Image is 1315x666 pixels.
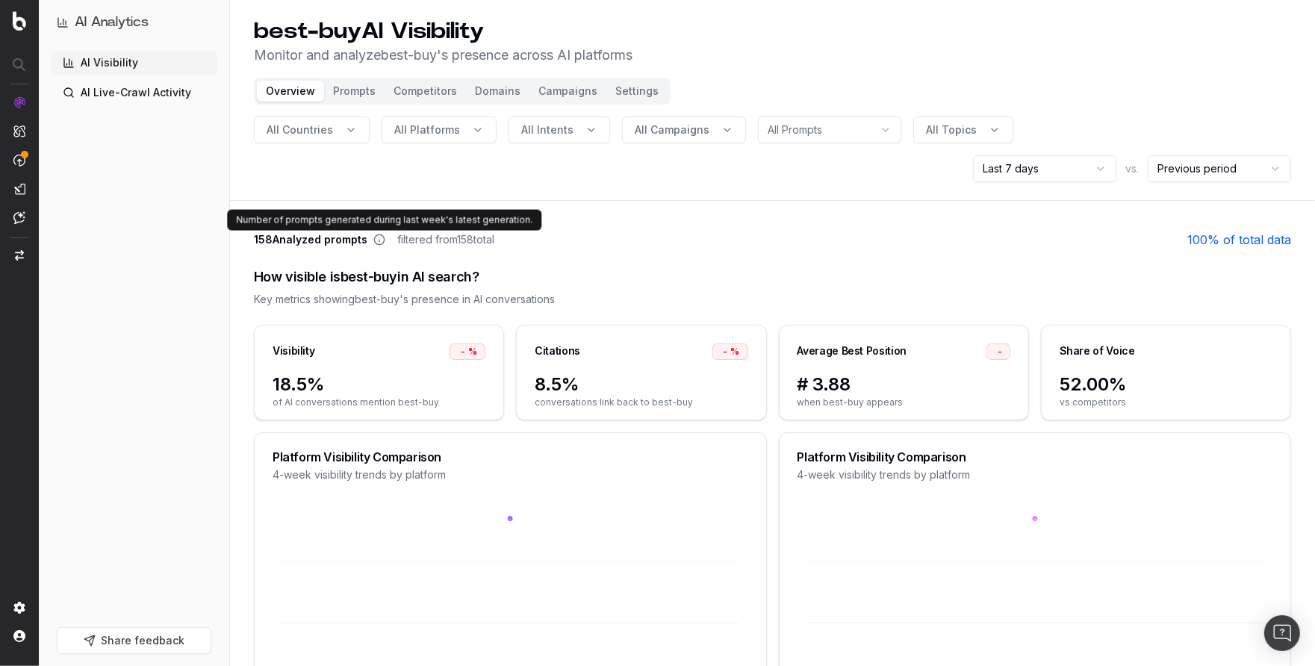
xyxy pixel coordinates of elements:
[57,627,211,654] button: Share feedback
[798,373,1010,396] span: # 3.88
[254,45,632,66] p: Monitor and analyze best-buy 's presence across AI platforms
[1060,396,1272,408] span: vs competitors
[227,210,541,231] div: Number of prompts generated during last week's latest generation.
[254,267,1291,287] div: How visible is best-buy in AI search?
[521,122,573,137] span: All Intents
[450,343,485,360] div: -
[798,343,907,358] div: Average Best Position
[535,396,747,408] span: conversations link back to best-buy
[1187,231,1291,249] a: 100% of total data
[273,373,485,396] span: 18.5%
[254,18,632,45] h1: best-buy AI Visibility
[1125,161,1139,176] span: vs.
[324,81,385,102] button: Prompts
[1060,343,1135,358] div: Share of Voice
[1060,373,1272,396] span: 52.00%
[529,81,606,102] button: Campaigns
[731,346,740,358] span: %
[13,11,26,31] img: Botify logo
[51,51,217,75] a: AI Visibility
[273,451,748,463] div: Platform Visibility Comparison
[798,467,1273,482] div: 4-week visibility trends by platform
[394,122,460,137] span: All Platforms
[535,343,580,358] div: Citations
[397,232,494,247] span: filtered from 158 total
[13,211,25,224] img: Assist
[466,81,529,102] button: Domains
[635,122,709,137] span: All Campaigns
[798,451,1273,463] div: Platform Visibility Comparison
[385,81,466,102] button: Competitors
[51,81,217,105] a: AI Live-Crawl Activity
[267,122,333,137] span: All Countries
[15,250,24,261] img: Switch project
[254,292,1291,307] div: Key metrics showing best-buy 's presence in AI conversations
[798,396,1010,408] span: when best-buy appears
[13,154,25,166] img: Activation
[535,373,747,396] span: 8.5%
[57,12,211,33] button: AI Analytics
[13,125,25,137] img: Intelligence
[468,346,477,358] span: %
[257,81,324,102] button: Overview
[926,122,977,137] span: All Topics
[13,183,25,195] img: Studio
[75,12,149,33] h1: AI Analytics
[13,96,25,108] img: Analytics
[273,396,485,408] span: of AI conversations mention best-buy
[273,467,748,482] div: 4-week visibility trends by platform
[254,232,367,247] span: 158 Analyzed prompts
[1264,615,1300,651] div: Open Intercom Messenger
[712,343,748,360] div: -
[606,81,668,102] button: Settings
[986,343,1010,360] div: -
[273,343,315,358] div: Visibility
[13,630,25,642] img: My account
[13,602,25,614] img: Setting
